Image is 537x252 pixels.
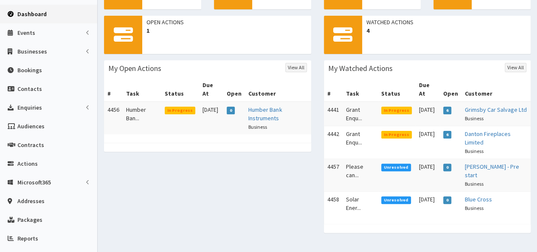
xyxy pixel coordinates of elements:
[465,115,484,122] small: Business
[461,77,531,102] th: Customer
[443,107,451,114] span: 6
[366,26,527,35] span: 4
[17,197,45,205] span: Addresses
[248,106,282,122] a: Humber Bank Instruments
[465,195,492,203] a: Blue Cross
[381,107,412,114] span: In Progress
[17,85,42,93] span: Contacts
[17,66,42,74] span: Bookings
[123,77,161,102] th: Task
[285,63,307,72] a: View All
[17,216,42,224] span: Packages
[17,178,51,186] span: Microsoft365
[324,126,343,159] td: 4442
[146,18,307,26] span: Open Actions
[146,26,307,35] span: 1
[381,196,411,204] span: Unresolved
[17,160,38,167] span: Actions
[443,196,451,204] span: 0
[248,124,267,130] small: Business
[465,106,527,113] a: Grimsby Car Salvage Ltd
[440,77,461,102] th: Open
[17,29,35,37] span: Events
[465,181,484,187] small: Business
[324,77,343,102] th: #
[223,77,245,102] th: Open
[443,131,451,139] span: 6
[104,102,123,134] td: 4456
[227,107,235,114] span: 0
[343,192,378,216] td: Solar Ener...
[343,77,378,102] th: Task
[165,107,196,114] span: In Progress
[17,122,45,130] span: Audiences
[465,163,519,179] a: [PERSON_NAME] - Pre start
[161,77,199,102] th: Status
[415,102,440,126] td: [DATE]
[343,102,378,126] td: Grant Enqu...
[108,65,161,72] h3: My Open Actions
[366,18,527,26] span: Watched Actions
[415,77,440,102] th: Due At
[415,192,440,216] td: [DATE]
[324,159,343,192] td: 4457
[505,63,526,72] a: View All
[324,102,343,126] td: 4441
[378,77,416,102] th: Status
[415,159,440,192] td: [DATE]
[104,77,123,102] th: #
[17,48,47,55] span: Businesses
[324,192,343,216] td: 4458
[343,126,378,159] td: Grant Enqu...
[17,104,42,111] span: Enquiries
[123,102,161,134] td: Humber Ban...
[328,65,393,72] h3: My Watched Actions
[465,148,484,154] small: Business
[381,164,411,171] span: Unresolved
[343,159,378,192] td: Please can...
[443,164,451,171] span: 0
[465,130,511,146] a: Danton Fireplaces Limited
[245,77,311,102] th: Customer
[17,141,44,149] span: Contracts
[17,10,47,18] span: Dashboard
[465,205,484,211] small: Business
[415,126,440,159] td: [DATE]
[381,131,412,139] span: In Progress
[199,102,223,134] td: [DATE]
[17,235,38,242] span: Reports
[199,77,223,102] th: Due At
